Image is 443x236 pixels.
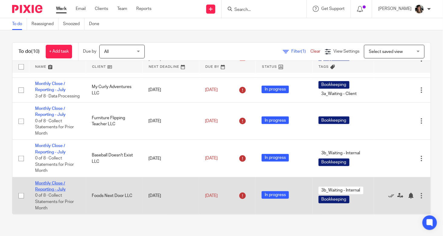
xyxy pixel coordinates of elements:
[378,6,412,12] p: [PERSON_NAME]
[142,140,199,177] td: [DATE]
[12,5,42,13] img: Pixie
[205,119,218,123] span: [DATE]
[142,177,199,214] td: [DATE]
[321,7,345,11] span: Get Support
[262,116,289,124] span: In progress
[415,4,424,14] img: IMG_2906.JPEG
[319,65,329,68] span: Tags
[83,48,96,54] p: Due by
[205,194,218,198] span: [DATE]
[35,57,74,73] span: 0 of 8 · Collect Statements for Prior Month
[35,181,66,192] a: Monthly Close / Reporting - July
[35,107,66,117] a: Monthly Close / Reporting - July
[262,154,289,162] span: In progress
[205,156,218,160] span: [DATE]
[234,7,288,13] input: Search
[142,77,199,102] td: [DATE]
[388,193,397,199] a: Mark as done
[319,81,349,89] span: Bookkeeping
[104,50,109,54] span: All
[18,48,40,55] h1: To do
[35,144,66,154] a: Monthly Close / Reporting - July
[35,119,74,136] span: 0 of 8 · Collect Statements for Prior Month
[56,6,67,12] a: Work
[319,116,349,124] span: Bookkeeping
[86,103,142,140] td: Furniture Flipping Teacher LLC
[205,88,218,92] span: [DATE]
[310,49,320,54] a: Clear
[31,49,40,54] span: (10)
[117,6,127,12] a: Team
[86,140,142,177] td: Baseball Doesn't Exist LLC
[319,159,349,166] span: Bookkeeping
[369,50,403,54] span: Select saved view
[319,187,363,194] span: 3b_Waiting - Internal
[76,6,86,12] a: Email
[12,18,27,30] a: To do
[301,49,306,54] span: (1)
[35,94,80,98] span: 3 of 8 · Data Processing
[262,191,289,199] span: In progress
[35,82,66,92] a: Monthly Close / Reporting - July
[86,77,142,102] td: My Curly Adventures LLC
[35,194,74,210] span: 0 of 8 · Collect Statements for Prior Month
[95,6,108,12] a: Clients
[46,45,72,58] a: + Add task
[35,156,74,173] span: 0 of 8 · Collect Statements for Prior Month
[142,103,199,140] td: [DATE]
[86,177,142,214] td: Foods Next Door LLC
[63,18,84,30] a: Snoozed
[319,149,363,157] span: 3b_Waiting - Internal
[319,196,349,203] span: Bookkeeping
[333,49,359,54] span: View Settings
[89,18,104,30] a: Done
[136,6,151,12] a: Reports
[319,90,360,98] span: 3a_Waiting - Client
[262,86,289,93] span: In progress
[291,49,310,54] span: Filter
[31,18,58,30] a: Reassigned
